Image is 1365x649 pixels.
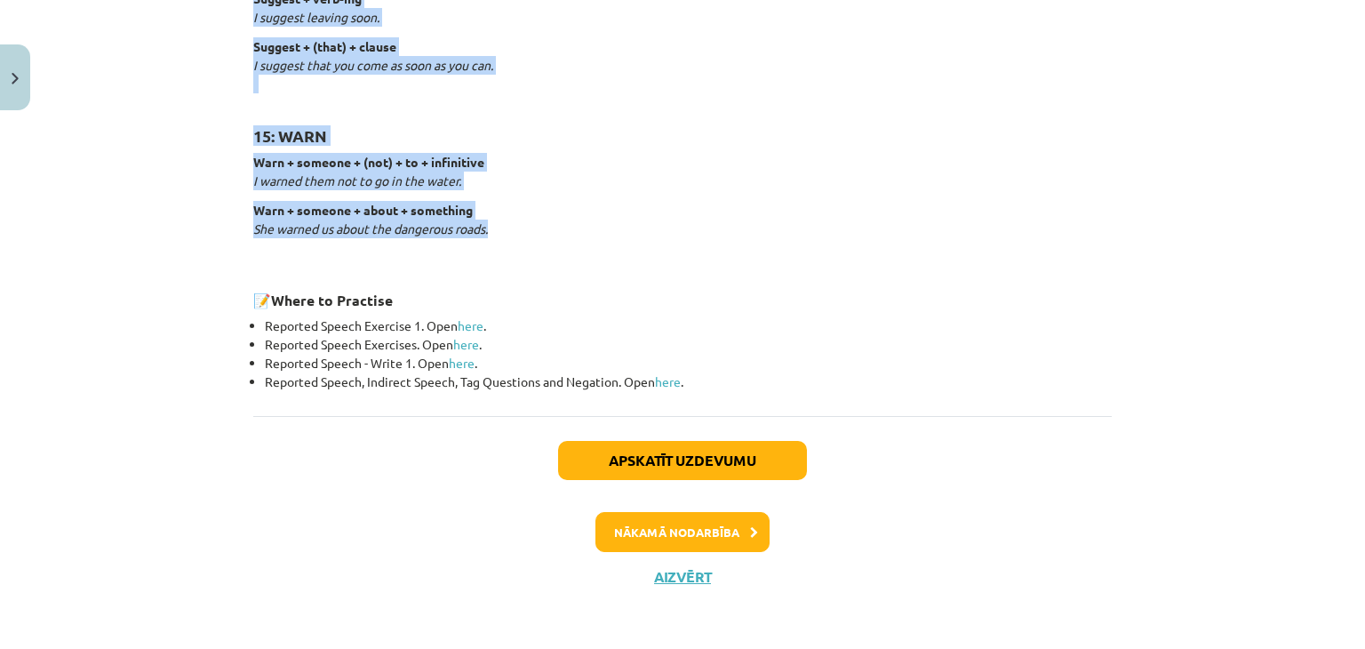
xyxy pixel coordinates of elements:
[649,568,716,586] button: Aizvērt
[595,512,770,553] button: Nākamā nodarbība
[271,291,393,309] strong: Where to Practise
[265,354,1112,373] li: Reported Speech - Write 1. Open .
[253,172,461,188] em: I warned them not to go in the water.
[265,335,1112,354] li: Reported Speech Exercises. Open .
[449,355,475,371] a: here
[253,154,484,170] strong: Warn + someone + (not) + to + infinitive
[253,125,327,146] strong: 15: WARN
[253,220,488,236] em: She warned us about the dangerous roads.
[253,9,379,25] em: I suggest leaving soon.
[265,316,1112,335] li: Reported Speech Exercise 1. Open .
[453,336,479,352] a: here
[253,278,1112,311] h3: 📝
[558,441,807,480] button: Apskatīt uzdevumu
[253,57,493,73] em: I suggest that you come as soon as you can.
[12,73,19,84] img: icon-close-lesson-0947bae3869378f0d4975bcd49f059093ad1ed9edebbc8119c70593378902aed.svg
[265,373,1112,391] li: Reported Speech, Indirect Speech, Tag Questions and Negation. Open .
[253,202,473,218] strong: Warn + someone + about + something
[655,373,681,389] a: here
[253,38,396,54] strong: Suggest + (that) + clause
[458,317,483,333] a: here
